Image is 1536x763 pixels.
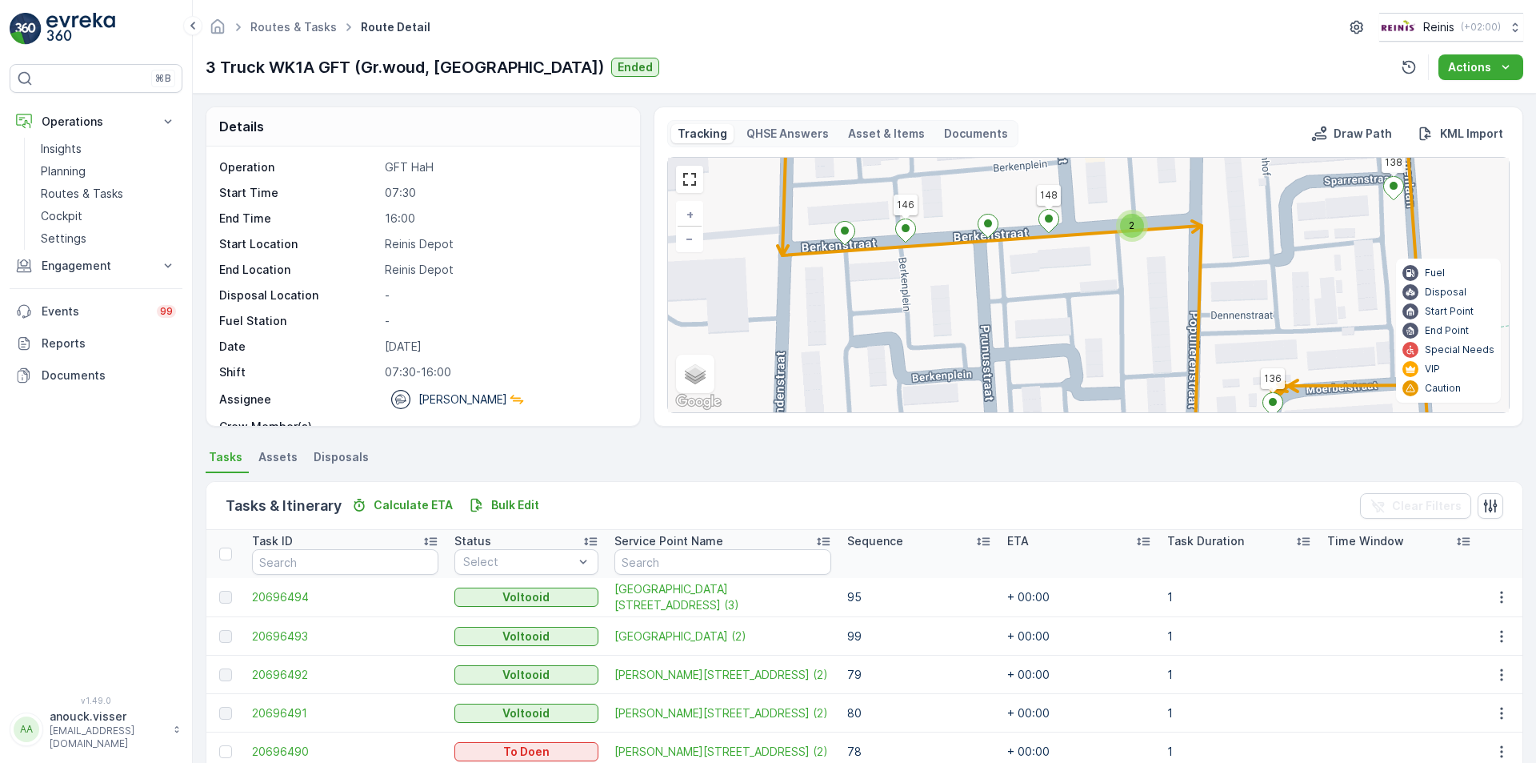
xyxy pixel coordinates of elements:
[839,656,999,694] td: 79
[219,236,378,252] p: Start Location
[385,313,623,329] p: -
[219,419,378,435] p: Crew Member(s)
[385,419,623,435] p: -
[345,496,459,515] button: Calculate ETA
[252,628,438,645] a: 20696493
[10,327,182,359] a: Reports
[678,356,713,392] a: Layers
[10,359,182,392] a: Documents
[502,628,550,645] p: Voltooid
[999,694,1159,733] td: + 00:00
[614,628,831,645] a: Top Naeffstraat 4 (2)
[219,339,378,355] p: Date
[1167,533,1244,549] p: Task Duration
[160,305,173,318] p: 99
[686,231,694,245] span: −
[41,163,86,179] p: Planning
[462,496,546,515] button: Bulk Edit
[41,186,123,202] p: Routes & Tasks
[385,339,623,355] p: [DATE]
[41,208,82,224] p: Cockpit
[1159,617,1319,656] td: 1
[10,250,182,282] button: Engagement
[614,549,831,575] input: Search
[46,13,115,45] img: logo_light-DOdMpM7g.png
[1438,54,1523,80] button: Actions
[746,126,829,142] p: QHSE Answers
[206,55,605,79] p: 3 Truck WK1A GFT (Gr.woud, [GEOGRAPHIC_DATA])
[41,141,82,157] p: Insights
[614,744,831,760] span: [PERSON_NAME][STREET_ADDRESS] (2)
[1116,210,1148,242] div: 2
[34,183,182,205] a: Routes & Tasks
[1440,126,1503,142] p: KML Import
[1425,267,1445,279] p: Fuel
[10,696,182,705] span: v 1.49.0
[219,630,232,643] div: Toggle Row Selected
[503,744,550,760] p: To Doen
[385,211,623,227] p: 16:00
[678,203,702,227] a: Zoom In
[839,578,999,617] td: 95
[252,549,438,575] input: Search
[10,709,182,750] button: AAanouck.visser[EMAIL_ADDRESS][DOMAIN_NAME]
[454,665,598,685] button: Voltooid
[614,581,831,613] a: Top Naeffstraat 28 (3)
[219,211,378,227] p: End Time
[614,628,831,645] span: [GEOGRAPHIC_DATA] (2)
[1159,694,1319,733] td: 1
[678,126,727,142] p: Tracking
[10,106,182,138] button: Operations
[14,717,39,742] div: AA
[10,13,42,45] img: logo
[686,207,694,221] span: +
[252,533,293,549] p: Task ID
[1129,219,1134,231] span: 2
[1327,533,1404,549] p: Time Window
[672,392,725,412] a: Open this area in Google Maps (opens a new window)
[42,367,176,384] p: Documents
[385,159,623,175] p: GFT HaH
[34,138,182,160] a: Insights
[1360,493,1471,519] button: Clear Filters
[1425,363,1440,375] p: VIP
[1159,578,1319,617] td: 1
[385,185,623,201] p: 07:30
[1159,656,1319,694] td: 1
[34,227,182,250] a: Settings
[1379,18,1417,36] img: Reinis-Logo-Vrijstaand_Tekengebied-1-copy2_aBO4n7j.png
[219,392,271,408] p: Assignee
[999,578,1159,617] td: + 00:00
[1305,124,1398,143] button: Draw Path
[209,24,226,38] a: Homepage
[502,589,550,605] p: Voltooid
[1461,21,1501,34] p: ( +02:00 )
[219,669,232,681] div: Toggle Row Selected
[219,262,378,278] p: End Location
[614,744,831,760] a: Ida Wassermanstraat 8 (2)
[385,287,623,303] p: -
[252,667,438,683] a: 20696492
[839,617,999,656] td: 99
[42,303,147,319] p: Events
[50,725,165,750] p: [EMAIL_ADDRESS][DOMAIN_NAME]
[226,495,342,517] p: Tasks & Itinerary
[250,20,337,34] a: Routes & Tasks
[385,236,623,252] p: Reinis Depot
[252,744,438,760] a: 20696490
[678,227,702,251] a: Zoom Out
[42,335,176,351] p: Reports
[614,667,831,683] span: [PERSON_NAME][STREET_ADDRESS] (2)
[155,72,171,85] p: ⌘B
[374,497,453,513] p: Calculate ETA
[219,117,264,136] p: Details
[454,742,598,761] button: To Doen
[252,705,438,721] a: 20696491
[847,533,903,549] p: Sequence
[614,705,831,721] a: Ida Wassermanstraat 56 (2)
[1411,124,1510,143] button: KML Import
[502,705,550,721] p: Voltooid
[1423,19,1454,35] p: Reinis
[219,185,378,201] p: Start Time
[34,205,182,227] a: Cockpit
